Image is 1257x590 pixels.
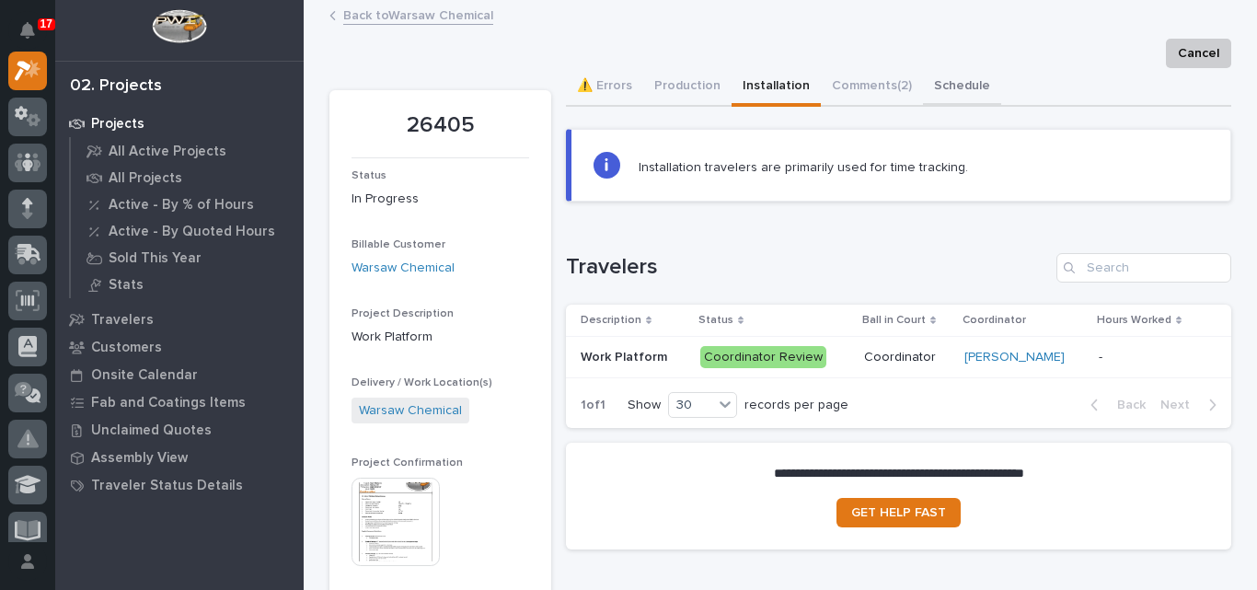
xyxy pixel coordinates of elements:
[71,245,304,271] a: Sold This Year
[55,110,304,137] a: Projects
[1076,397,1153,413] button: Back
[1099,346,1106,365] p: -
[8,11,47,50] button: Notifications
[55,444,304,471] a: Assembly View
[581,310,641,330] p: Description
[23,22,47,52] div: Notifications17
[1166,39,1231,68] button: Cancel
[836,498,961,527] a: GET HELP FAST
[91,422,212,439] p: Unclaimed Quotes
[566,254,1049,281] h1: Travelers
[700,346,826,369] div: Coordinator Review
[70,76,162,97] div: 02. Projects
[55,306,304,333] a: Travelers
[963,310,1026,330] p: Coordinator
[1153,397,1231,413] button: Next
[352,190,529,209] p: In Progress
[862,310,926,330] p: Ball in Court
[352,328,529,347] p: Work Platform
[923,68,1001,107] button: Schedule
[744,398,848,413] p: records per page
[109,144,226,160] p: All Active Projects
[71,218,304,244] a: Active - By Quoted Hours
[109,170,182,187] p: All Projects
[698,310,733,330] p: Status
[352,239,445,250] span: Billable Customer
[352,259,455,278] a: Warsaw Chemical
[352,457,463,469] span: Project Confirmation
[109,250,202,267] p: Sold This Year
[91,367,198,384] p: Onsite Calendar
[964,350,1065,365] a: [PERSON_NAME]
[152,9,206,43] img: Workspace Logo
[71,191,304,217] a: Active - By % of Hours
[55,361,304,388] a: Onsite Calendar
[71,165,304,191] a: All Projects
[55,333,304,361] a: Customers
[71,138,304,164] a: All Active Projects
[71,272,304,297] a: Stats
[643,68,732,107] button: Production
[352,170,386,181] span: Status
[628,398,661,413] p: Show
[851,506,946,519] span: GET HELP FAST
[669,396,713,415] div: 30
[109,277,144,294] p: Stats
[343,4,493,25] a: Back toWarsaw Chemical
[1160,397,1201,413] span: Next
[352,377,492,388] span: Delivery / Work Location(s)
[91,312,154,329] p: Travelers
[359,401,462,421] a: Warsaw Chemical
[109,197,254,214] p: Active - By % of Hours
[864,350,951,365] p: Coordinator
[1178,42,1219,64] span: Cancel
[821,68,923,107] button: Comments (2)
[91,450,188,467] p: Assembly View
[639,159,968,176] p: Installation travelers are primarily used for time tracking.
[91,395,246,411] p: Fab and Coatings Items
[1097,310,1171,330] p: Hours Worked
[566,383,620,428] p: 1 of 1
[352,112,529,139] p: 26405
[352,308,454,319] span: Project Description
[581,346,671,365] p: Work Platform
[109,224,275,240] p: Active - By Quoted Hours
[732,68,821,107] button: Installation
[91,340,162,356] p: Customers
[566,336,1231,377] tr: Work PlatformWork Platform Coordinator ReviewCoordinator[PERSON_NAME] --
[1056,253,1231,283] input: Search
[55,388,304,416] a: Fab and Coatings Items
[1106,397,1146,413] span: Back
[566,68,643,107] button: ⚠️ Errors
[91,116,144,133] p: Projects
[55,471,304,499] a: Traveler Status Details
[40,17,52,30] p: 17
[91,478,243,494] p: Traveler Status Details
[55,416,304,444] a: Unclaimed Quotes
